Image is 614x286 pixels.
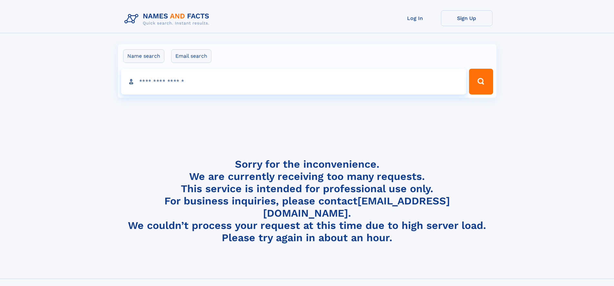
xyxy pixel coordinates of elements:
[122,158,492,244] h4: Sorry for the inconvenience. We are currently receiving too many requests. This service is intend...
[441,10,492,26] a: Sign Up
[171,49,211,63] label: Email search
[263,195,450,219] a: [EMAIL_ADDRESS][DOMAIN_NAME]
[389,10,441,26] a: Log In
[123,49,164,63] label: Name search
[469,69,493,94] button: Search Button
[122,10,215,28] img: Logo Names and Facts
[121,69,466,94] input: search input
